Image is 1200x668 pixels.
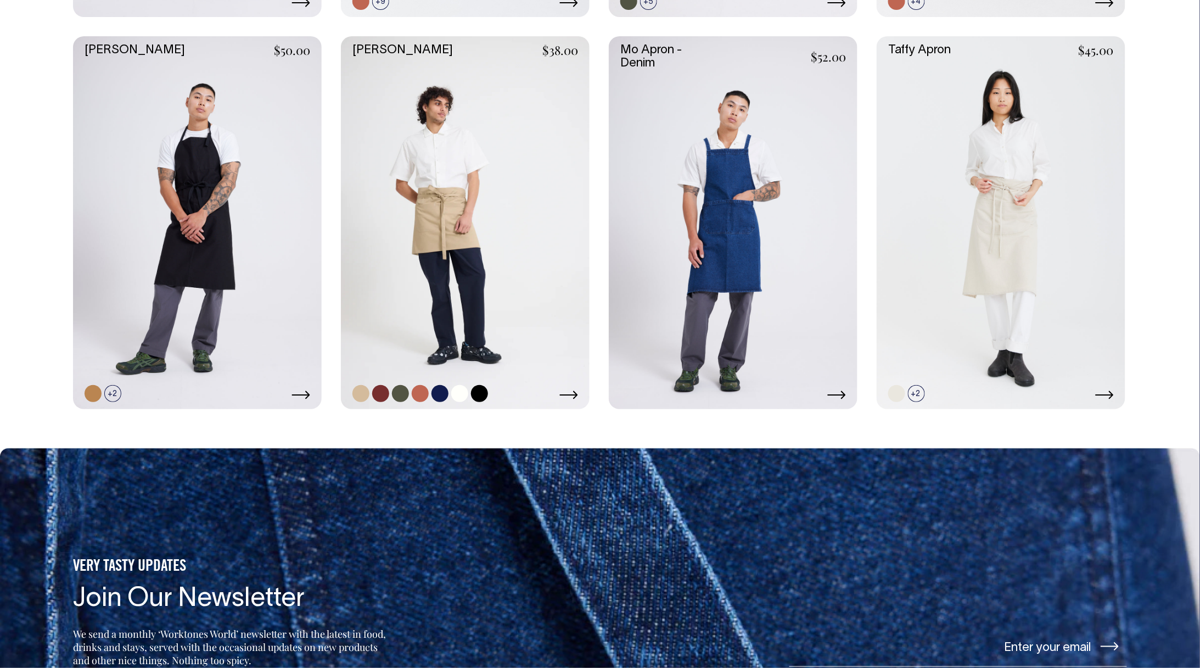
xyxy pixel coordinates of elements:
[73,558,389,576] h5: VERY TASTY UPDATES
[908,385,925,402] span: +2
[789,626,1127,667] input: Enter your email
[73,627,389,667] p: We send a monthly ‘Worktones World’ newsletter with the latest in food, drinks and stays, served ...
[73,585,389,614] h4: Join Our Newsletter
[104,385,121,402] span: +2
